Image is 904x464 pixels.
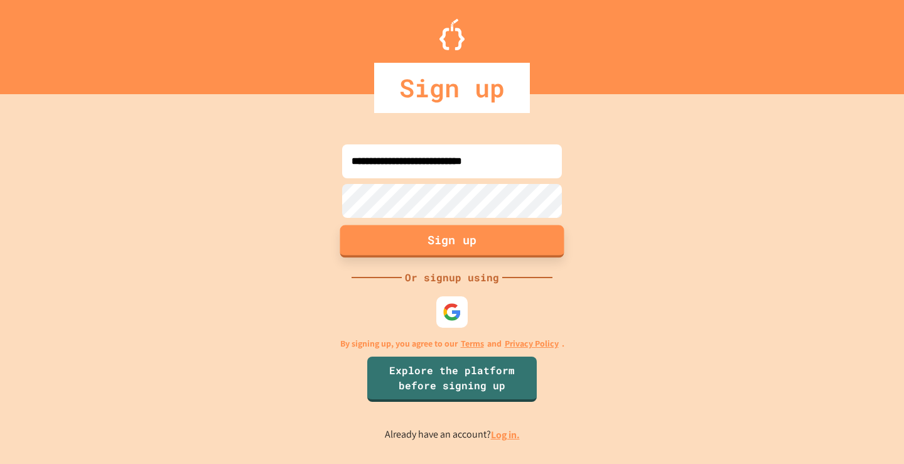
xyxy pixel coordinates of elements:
[491,428,520,441] a: Log in.
[402,270,502,285] div: Or signup using
[505,337,559,350] a: Privacy Policy
[340,337,564,350] p: By signing up, you agree to our and .
[340,225,564,257] button: Sign up
[367,357,537,402] a: Explore the platform before signing up
[439,19,465,50] img: Logo.svg
[461,337,484,350] a: Terms
[385,427,520,443] p: Already have an account?
[443,303,461,321] img: google-icon.svg
[374,63,530,113] div: Sign up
